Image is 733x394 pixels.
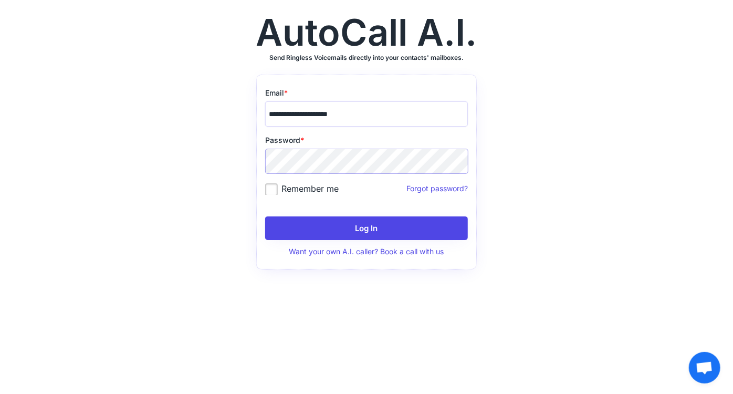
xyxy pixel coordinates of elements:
a: privacy [351,299,382,310]
h3: Send Ringless Voicemails directly into your contacts' mailboxes. [269,54,464,62]
a: terms [351,310,382,322]
a: Open chat [689,352,720,383]
button: Log In [265,216,468,240]
div: Forgot password? [339,183,468,194]
div: Password [265,135,468,146]
div: Email [265,88,468,98]
label: Remember me [265,183,339,194]
div: Want your own A.I. caller? Book a call with us [265,246,468,257]
div: AutoCall A.I. [256,14,477,51]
